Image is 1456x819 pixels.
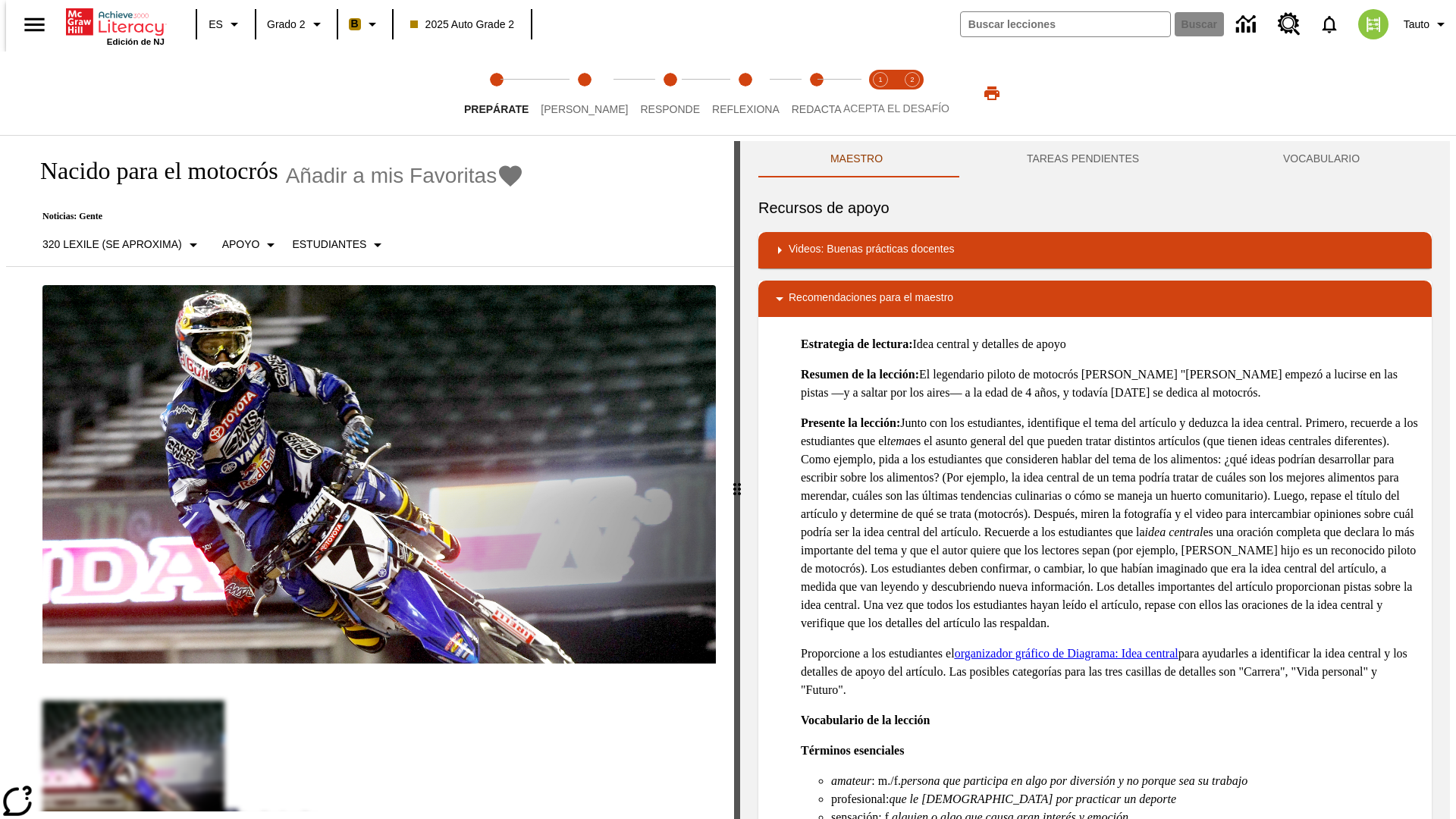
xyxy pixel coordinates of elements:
img: El corredor de motocrós James Stewart vuela por los aires en su motocicleta de montaña [42,285,716,664]
div: Recomendaciones para el maestro [758,281,1432,317]
button: Acepta el desafío lee step 1 of 2 [858,52,902,135]
p: Proporcione a los estudiantes el para ayudarles a identificar la idea central y los detalles de a... [801,645,1420,699]
h1: Nacido para el motocrós [24,157,278,185]
span: Redacta [792,103,842,115]
button: Prepárate step 1 of 5 [452,52,541,135]
p: Videos: Buenas prácticas docentes [789,241,954,259]
button: Seleccionar estudiante [286,231,393,259]
span: Edición de NJ [107,37,165,46]
button: Añadir a mis Favoritas - Nacido para el motocrós [286,162,525,189]
span: Prepárate [464,103,529,115]
span: Reflexiona [712,103,780,115]
div: reading [6,141,734,811]
em: amateur [831,774,871,787]
input: Buscar campo [961,12,1170,36]
em: que le [DEMOGRAPHIC_DATA] por practicar un deporte [889,792,1176,805]
button: TAREAS PENDIENTES [955,141,1211,177]
button: Abrir el menú lateral [12,2,57,47]
span: Grado 2 [267,17,306,33]
strong: Estrategia de lectura: [801,337,913,350]
img: avatar image [1358,9,1389,39]
button: Perfil/Configuración [1398,11,1456,38]
button: Lee step 2 of 5 [529,52,640,135]
span: B [351,14,359,33]
span: [PERSON_NAME] [541,103,628,115]
div: Pulsa la tecla de intro o la barra espaciadora y luego presiona las flechas de derecha e izquierd... [734,141,740,819]
p: Estudiantes [292,237,366,253]
button: Maestro [758,141,955,177]
strong: Presente la lección: [801,416,900,429]
span: Tauto [1404,17,1429,33]
a: Notificaciones [1310,5,1349,44]
text: 2 [910,76,914,83]
button: Escoja un nuevo avatar [1349,5,1398,44]
button: Grado: Grado 2, Elige un grado [261,11,332,38]
li: : m./f. [831,772,1420,790]
li: profesional: [831,790,1420,808]
h6: Recursos de apoyo [758,196,1432,220]
em: tema [887,435,911,447]
button: Redacta step 5 of 5 [780,52,854,135]
p: 320 Lexile (Se aproxima) [42,237,182,253]
button: Responde step 3 of 5 [628,52,712,135]
span: ACEPTA EL DESAFÍO [843,102,949,115]
p: Noticias: Gente [24,211,524,222]
button: Reflexiona step 4 of 5 [700,52,792,135]
p: Idea central y detalles de apoyo [801,335,1420,353]
button: VOCABULARIO [1211,141,1432,177]
em: idea central [1145,526,1203,538]
span: 2025 Auto Grade 2 [410,17,515,33]
strong: Términos esenciales [801,744,904,757]
div: Instructional Panel Tabs [758,141,1432,177]
span: Añadir a mis Favoritas [286,164,497,188]
div: Videos: Buenas prácticas docentes [758,232,1432,268]
span: Responde [640,103,700,115]
strong: Resumen de la lección: [801,368,919,381]
p: Junto con los estudiantes, identifique el tema del artículo y deduzca la idea central. Primero, r... [801,414,1420,632]
div: activity [740,141,1450,819]
button: Acepta el desafío contesta step 2 of 2 [890,52,934,135]
text: 1 [878,76,882,83]
a: organizador gráfico de Diagrama: Idea central [955,647,1178,660]
strong: Vocabulario de la lección [801,714,930,726]
p: Apoyo [222,237,260,253]
p: El legendario piloto de motocrós [PERSON_NAME] "[PERSON_NAME] empezó a lucirse en las pistas —y a... [801,366,1420,402]
div: Portada [66,5,165,46]
a: Centro de recursos, Se abrirá en una pestaña nueva. [1269,4,1310,45]
button: Lenguaje: ES, Selecciona un idioma [202,11,250,38]
span: ES [209,17,223,33]
button: Boost El color de la clase es anaranjado claro. Cambiar el color de la clase. [343,11,388,38]
button: Tipo de apoyo, Apoyo [216,231,287,259]
em: persona que participa en algo por diversión y no porque sea su trabajo [901,774,1247,787]
button: Imprimir [968,80,1016,107]
p: Recomendaciones para el maestro [789,290,953,308]
button: Seleccione Lexile, 320 Lexile (Se aproxima) [36,231,209,259]
a: Centro de información [1227,4,1269,45]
